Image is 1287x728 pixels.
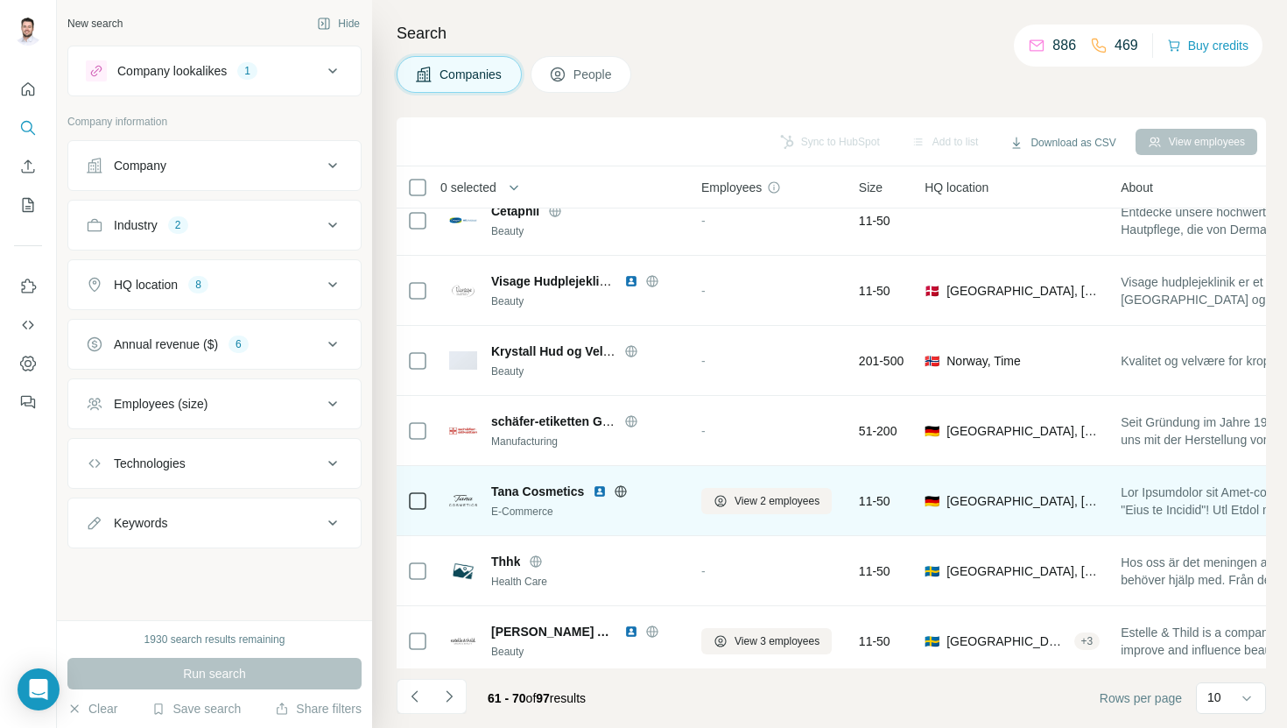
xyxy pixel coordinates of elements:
button: Use Surfe API [14,309,42,341]
div: Beauty [491,364,680,379]
span: 201-500 [859,352,904,370]
div: Keywords [114,514,167,532]
img: LinkedIn logo [624,274,638,288]
div: 8 [188,277,208,293]
span: Size [859,179,883,196]
button: Navigate to previous page [397,679,432,714]
button: Technologies [68,442,361,484]
div: Beauty [491,223,680,239]
span: [GEOGRAPHIC_DATA], [GEOGRAPHIC_DATA]|Horsens [946,282,1100,300]
img: Logo of Estelle AND Thild [449,627,477,655]
button: My lists [14,189,42,221]
button: Company lookalikes1 [68,50,361,92]
span: 🇩🇰 [925,282,939,300]
button: Search [14,112,42,144]
button: Industry2 [68,204,361,246]
span: - [701,214,706,228]
button: Save search [151,700,241,717]
div: 1930 search results remaining [144,632,285,647]
span: 0 selected [440,179,496,196]
span: 11-50 [859,633,890,650]
button: Hide [305,11,372,37]
span: of [526,691,537,705]
span: 🇸🇪 [925,562,939,580]
div: Technologies [114,455,186,472]
div: Beauty [491,293,680,309]
span: [GEOGRAPHIC_DATA], [GEOGRAPHIC_DATA]|[GEOGRAPHIC_DATA]|[GEOGRAPHIC_DATA] [946,492,1100,510]
span: About [1121,179,1153,196]
button: Employees (size) [68,383,361,425]
button: Keywords [68,502,361,544]
span: [PERSON_NAME] AND [PERSON_NAME] [491,623,615,640]
h4: Search [397,21,1266,46]
button: Enrich CSV [14,151,42,182]
span: HQ location [925,179,988,196]
span: Norway, Time [946,352,1021,370]
div: Manufacturing [491,434,680,449]
div: New search [67,16,123,32]
button: Annual revenue ($)6 [68,323,361,365]
span: [GEOGRAPHIC_DATA], [GEOGRAPHIC_DATA]-W\u00fcrttemberg [946,422,1100,440]
img: Logo of Cetaphil [449,217,477,223]
button: HQ location8 [68,264,361,306]
span: - [701,564,706,578]
span: 🇩🇪 [925,422,939,440]
div: + 3 [1074,633,1101,649]
span: [GEOGRAPHIC_DATA], [GEOGRAPHIC_DATA] [946,562,1100,580]
p: 10 [1207,689,1221,706]
div: 2 [168,217,188,233]
button: Clear [67,700,117,717]
button: Company [68,145,361,187]
p: Company information [67,114,362,130]
div: Health Care [491,574,680,590]
span: 🇳🇴 [925,352,939,370]
div: Company lookalikes [117,62,227,80]
span: Krystall Hud og Velvære [491,344,632,358]
span: 11-50 [859,212,890,230]
span: results [488,691,586,705]
span: 51-200 [859,422,897,440]
span: Rows per page [1100,689,1182,707]
div: HQ location [114,276,178,293]
p: 886 [1052,35,1076,56]
img: Logo of Krystall Hud og Velvære [449,351,477,370]
span: [GEOGRAPHIC_DATA], [GEOGRAPHIC_DATA] [946,633,1066,650]
span: 11-50 [859,282,890,300]
span: View 2 employees [735,493,819,509]
img: Logo of Visage Hudplejeklinik [449,277,477,305]
span: 🇩🇪 [925,492,939,510]
button: Quick start [14,74,42,105]
button: Share filters [275,700,362,717]
img: Logo of Tana Cosmetics [449,495,477,505]
span: Employees [701,179,762,196]
button: Dashboard [14,348,42,379]
img: Avatar [14,18,42,46]
img: Logo of schäfer-etiketten GmbH & Co. KG [449,417,477,445]
button: Navigate to next page [432,679,467,714]
button: View 2 employees [701,488,832,514]
span: 🇸🇪 [925,633,939,650]
div: Beauty [491,644,680,660]
span: Visage Hudplejeklinik [491,274,617,288]
div: E-Commerce [491,504,680,519]
button: Use Surfe on LinkedIn [14,271,42,302]
span: 97 [536,691,550,705]
button: Buy credits [1167,33,1248,58]
span: People [573,66,614,83]
p: 469 [1115,35,1138,56]
span: Thhk [491,553,520,570]
span: Companies [440,66,503,83]
div: Annual revenue ($) [114,336,218,353]
div: 6 [229,336,249,352]
span: 61 - 70 [488,691,526,705]
span: View 3 employees [735,633,819,649]
img: LinkedIn logo [593,484,607,498]
div: Open Intercom Messenger [18,668,60,710]
img: Logo of Thhk [449,557,477,585]
span: - [701,284,706,298]
span: - [701,424,706,438]
span: Tana Cosmetics [491,483,584,500]
div: 1 [237,63,257,79]
div: Industry [114,216,158,234]
div: Company [114,157,166,174]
